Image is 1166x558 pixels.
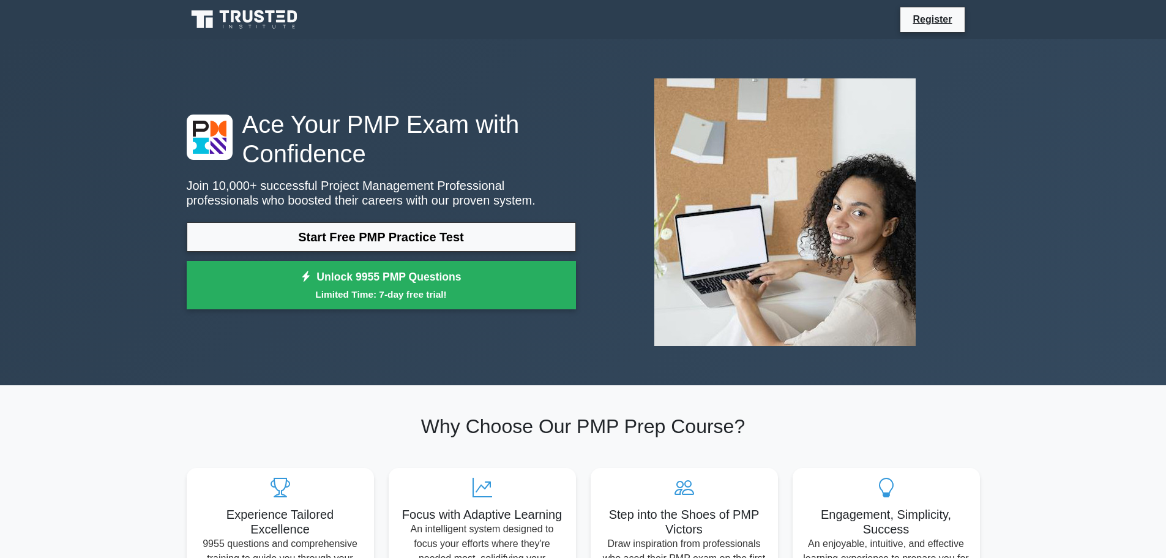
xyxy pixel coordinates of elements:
h5: Step into the Shoes of PMP Victors [600,507,768,537]
p: Join 10,000+ successful Project Management Professional professionals who boosted their careers w... [187,178,576,208]
a: Start Free PMP Practice Test [187,222,576,252]
h2: Why Choose Our PMP Prep Course? [187,415,980,438]
h5: Experience Tailored Excellence [196,507,364,537]
h5: Engagement, Simplicity, Success [802,507,970,537]
a: Unlock 9955 PMP QuestionsLimited Time: 7-day free trial! [187,261,576,310]
small: Limited Time: 7-day free trial! [202,287,561,301]
h5: Focus with Adaptive Learning [398,507,566,522]
h1: Ace Your PMP Exam with Confidence [187,110,576,168]
a: Register [905,12,959,27]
